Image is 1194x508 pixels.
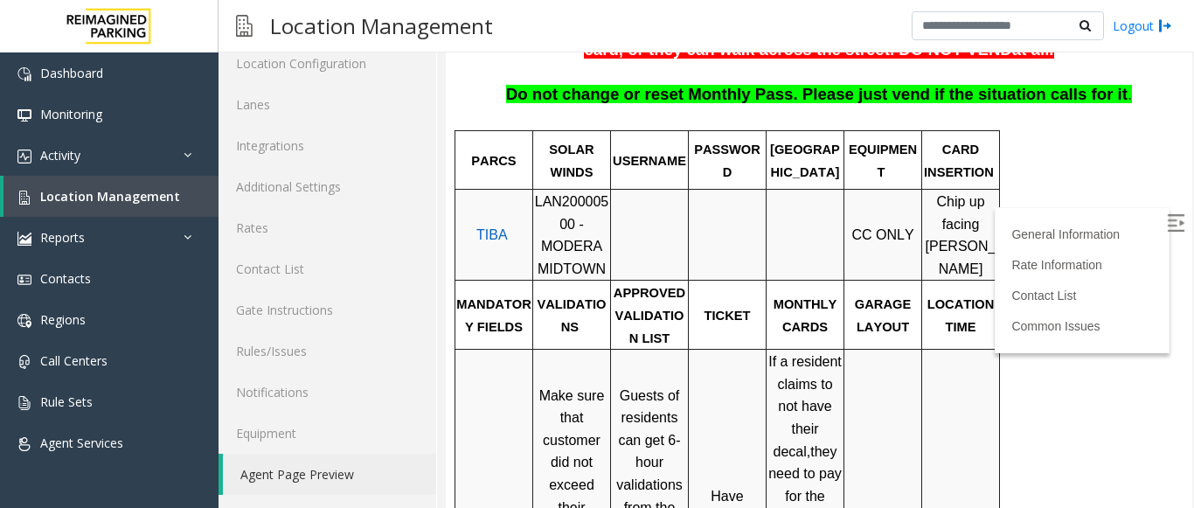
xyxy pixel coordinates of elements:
a: Additional Settings [219,166,436,207]
img: logout [1158,17,1172,35]
h3: Location Management [261,4,502,47]
img: 'icon' [17,273,31,287]
span: MONTHLY CARDS [328,259,395,296]
span: , [361,406,364,421]
a: Location Configuration [219,43,436,84]
img: pageIcon [236,4,253,47]
span: PARCS [25,115,70,129]
span: APPROVED VALIDATION LIST [168,247,243,306]
a: Lanes [219,84,436,125]
span: Reports [40,229,85,246]
span: Chip up facing [PERSON_NAME] [480,156,551,238]
span: Rule Sets [40,393,93,410]
span: SOLAR WINDS [103,104,151,141]
a: Common Issues [566,281,654,295]
a: TIBA [31,189,62,204]
span: If a resident claims to not have their decal [323,316,399,420]
span: Location Management [40,188,180,205]
a: Rules/Issues [219,331,436,372]
a: Rate Information [566,219,656,233]
a: Integrations [219,125,436,166]
span: Guests of residents can get 6-hour validations from the concierge [170,350,240,499]
span: TICKET [259,270,305,284]
a: Logout [1113,17,1172,35]
span: EQUIPMENT [403,104,471,141]
img: 'icon' [17,437,31,451]
img: 'icon' [17,396,31,410]
img: 'icon' [17,108,31,122]
span: PASSWORD [248,104,315,141]
a: Contact List [219,248,436,289]
span: at all. [566,2,608,20]
a: General Information [566,189,674,203]
img: 'icon' [17,67,31,81]
span: Do not change or reset Monthly Pass. Please just vend if the situation calls for it [60,46,682,65]
span: Dashboard [40,65,103,81]
span: Agent Services [40,435,123,451]
a: Agent Page Preview [223,454,436,495]
img: Open/Close Sidebar Menu [721,176,739,193]
a: Gate Instructions [219,289,436,331]
a: Rates [219,207,436,248]
span: Call Centers [40,352,108,369]
a: Equipment [219,413,436,454]
span: CARD INSERTION [478,104,548,141]
span: GARAGE LAYOUT [409,259,469,296]
span: Monitoring [40,106,102,122]
span: . [682,46,686,65]
span: MANDATORY FIELDS [10,259,85,296]
span: USERNAME [167,115,240,129]
span: LOCATION TIME [482,259,552,296]
span: Regions [40,311,86,328]
span: VALIDATIONS [92,259,161,296]
span: Activity [40,147,80,164]
span: Contacts [40,270,91,287]
img: 'icon' [17,150,31,164]
img: 'icon' [17,314,31,328]
img: 'icon' [17,355,31,369]
img: 'icon' [17,232,31,246]
a: Location Management [3,176,219,217]
a: Notifications [219,372,436,413]
span: CC ONLY [406,189,468,204]
span: LAN20000500 - MODERA MIDTOWN [89,156,163,238]
span: [GEOGRAPHIC_DATA] [324,104,394,141]
a: Contact List [566,250,630,264]
img: 'icon' [17,191,31,205]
